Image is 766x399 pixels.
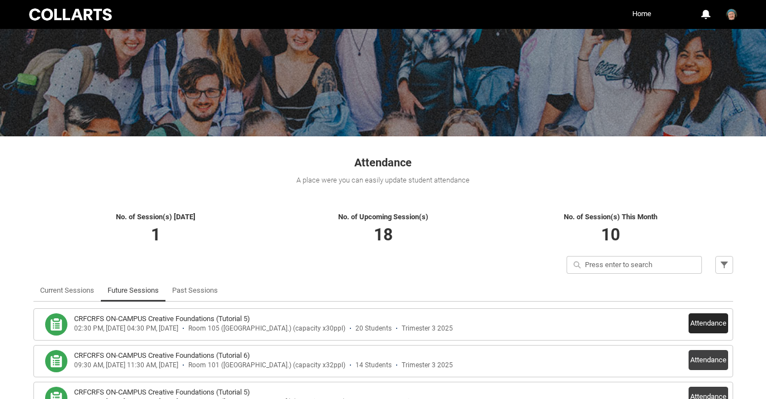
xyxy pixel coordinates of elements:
[172,279,218,302] a: Past Sessions
[402,361,453,370] div: Trimester 3 2025
[151,225,160,244] span: 1
[564,213,657,221] span: No. of Session(s) This Month
[116,213,196,221] span: No. of Session(s) [DATE]
[355,361,392,370] div: 14 Students
[715,256,733,274] button: Filter
[374,225,393,244] span: 18
[338,213,428,221] span: No. of Upcoming Session(s)
[188,361,345,370] div: Room 101 ([GEOGRAPHIC_DATA].) (capacity x32ppl)
[630,6,654,22] a: Home
[33,279,101,302] li: Current Sessions
[723,4,740,22] button: User Profile Benjamin.McKenzie
[74,350,250,361] h3: CRFCRFS ON-CAMPUS Creative Foundations (Tutorial 6)
[726,9,737,20] img: Benjamin.McKenzie
[40,279,94,302] a: Current Sessions
[108,279,159,302] a: Future Sessions
[567,256,702,274] input: Press enter to search
[74,361,178,370] div: 09:30 AM, [DATE] 11:30 AM, [DATE]
[74,324,178,333] div: 02:30 PM, [DATE] 04:30 PM, [DATE]
[402,324,453,333] div: Trimester 3 2025
[354,156,412,169] span: Attendance
[165,279,225,302] li: Past Sessions
[74,313,250,324] h3: CRFCRFS ON-CAMPUS Creative Foundations (Tutorial 5)
[601,225,620,244] span: 10
[689,350,728,370] button: Attendance
[33,175,733,186] div: A place were you can easily update student attendance
[101,279,165,302] li: Future Sessions
[74,387,250,398] h3: CRFCRFS ON-CAMPUS Creative Foundations (Tutorial 5)
[355,324,392,333] div: 20 Students
[689,313,728,333] button: Attendance
[188,324,345,333] div: Room 105 ([GEOGRAPHIC_DATA].) (capacity x30ppl)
